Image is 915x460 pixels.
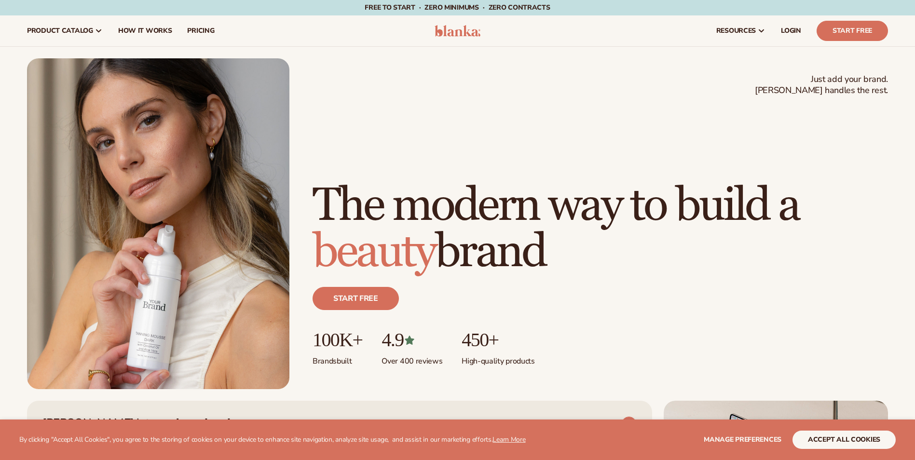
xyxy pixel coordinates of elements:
a: product catalog [19,15,110,46]
p: High-quality products [462,351,534,366]
button: accept all cookies [792,431,896,449]
a: Learn More [492,435,525,444]
span: resources [716,27,756,35]
button: Manage preferences [704,431,781,449]
span: pricing [187,27,214,35]
img: Female holding tanning mousse. [27,58,289,389]
p: 450+ [462,329,534,351]
p: Brands built [313,351,362,366]
p: 100K+ [313,329,362,351]
p: 4.9 [382,329,442,351]
span: Just add your brand. [PERSON_NAME] handles the rest. [755,74,888,96]
a: VIEW PRODUCTS [552,416,637,432]
span: How It Works [118,27,172,35]
span: product catalog [27,27,93,35]
a: pricing [179,15,222,46]
span: LOGIN [781,27,801,35]
span: beauty [313,224,435,280]
a: resources [709,15,773,46]
h1: The modern way to build a brand [313,183,888,275]
span: Manage preferences [704,435,781,444]
a: Start Free [817,21,888,41]
a: LOGIN [773,15,809,46]
img: logo [435,25,480,37]
a: Start free [313,287,399,310]
p: Over 400 reviews [382,351,442,366]
p: By clicking "Accept All Cookies", you agree to the storing of cookies on your device to enhance s... [19,436,526,444]
a: How It Works [110,15,180,46]
span: Free to start · ZERO minimums · ZERO contracts [365,3,550,12]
